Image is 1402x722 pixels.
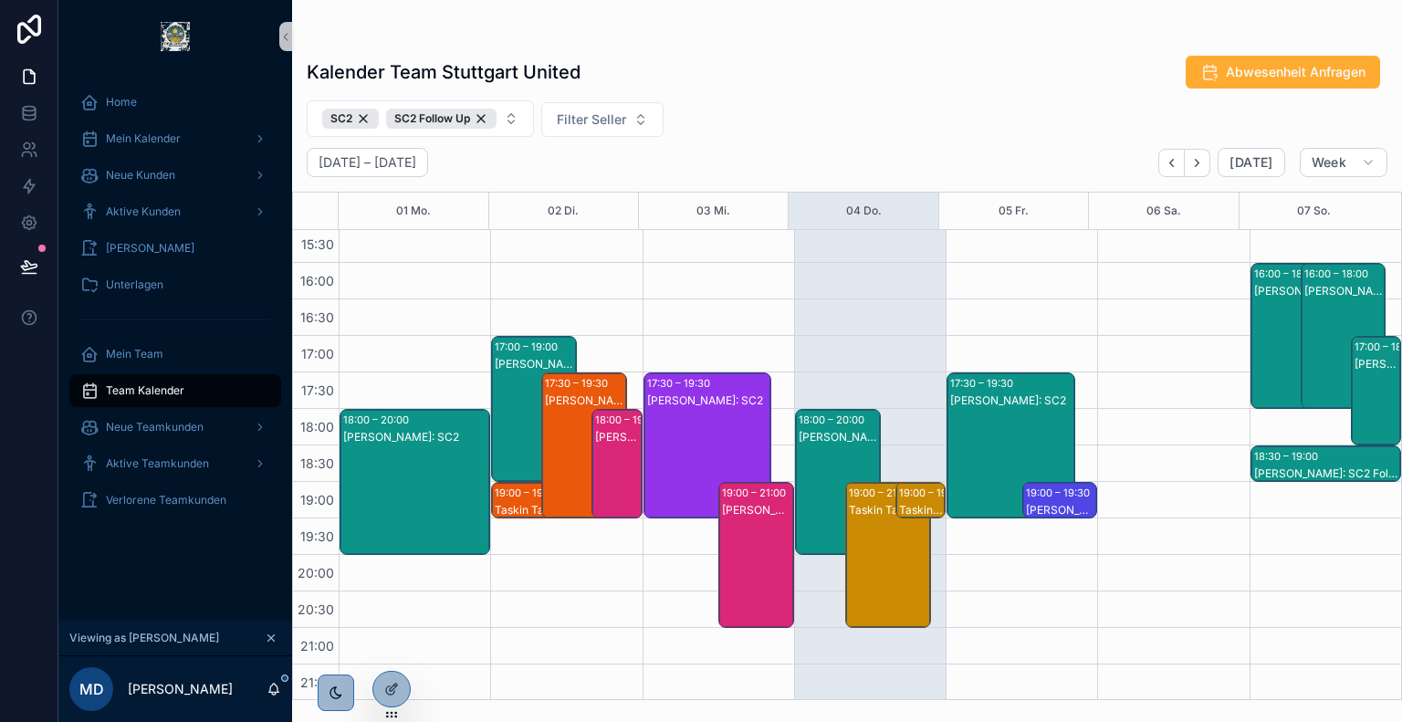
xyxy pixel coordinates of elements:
[161,22,190,51] img: App logo
[595,430,640,445] div: [PERSON_NAME]: SC2 Follow Up
[296,675,339,690] span: 21:30
[106,204,181,219] span: Aktive Kunden
[1254,466,1399,481] div: [PERSON_NAME]: SC2 Follow Up
[1186,56,1380,89] button: Abwesenheit Anfragen
[545,374,612,392] div: 17:30 – 19:30
[1251,446,1400,481] div: 18:30 – 19:00[PERSON_NAME]: SC2 Follow Up
[296,309,339,325] span: 16:30
[69,232,281,265] a: [PERSON_NAME]
[79,678,104,700] span: MD
[69,374,281,407] a: Team Kalender
[647,393,769,408] div: [PERSON_NAME]: SC2
[1218,148,1284,177] button: [DATE]
[696,193,730,229] button: 03 Mi.
[1304,284,1385,298] div: [PERSON_NAME]: SC2
[106,456,209,471] span: Aktive Teamkunden
[386,109,497,129] div: SC2 Follow Up
[69,86,281,119] a: Home
[899,484,968,502] div: 19:00 – 19:30
[799,430,879,445] div: [PERSON_NAME]: SC2
[1185,149,1210,177] button: Next
[296,528,339,544] span: 19:30
[722,484,790,502] div: 19:00 – 21:00
[647,374,715,392] div: 17:30 – 19:30
[1026,484,1094,502] div: 19:00 – 19:30
[1254,447,1323,466] div: 18:30 – 19:00
[719,483,793,627] div: 19:00 – 21:00[PERSON_NAME]: SC2
[849,484,917,502] div: 19:00 – 21:00
[592,410,641,518] div: 18:00 – 19:30[PERSON_NAME]: SC2 Follow Up
[58,73,292,540] div: scrollable content
[69,631,219,645] span: Viewing as [PERSON_NAME]
[1158,149,1185,177] button: Back
[1254,284,1334,298] div: [PERSON_NAME]: SC2
[69,122,281,155] a: Mein Kalender
[69,268,281,301] a: Unterlagen
[495,338,562,356] div: 17:00 – 19:00
[495,503,640,518] div: Taskin Tasan: SC2 Follow Up
[548,193,579,229] button: 02 Di.
[1226,63,1365,81] span: Abwesenheit Anfragen
[722,503,792,518] div: [PERSON_NAME]: SC2
[69,484,281,517] a: Verlorene Teamkunden
[319,153,416,172] h2: [DATE] – [DATE]
[799,411,869,429] div: 18:00 – 20:00
[542,373,626,518] div: 17:30 – 19:30[PERSON_NAME]: SC2
[69,159,281,192] a: Neue Kunden
[1352,337,1400,445] div: 17:00 – 18:30[PERSON_NAME]: SC2 Follow Up
[557,110,626,129] span: Filter Seller
[128,680,233,698] p: [PERSON_NAME]
[896,483,945,518] div: 19:00 – 19:30Taskin Tasan: SC2 Follow Up
[106,383,184,398] span: Team Kalender
[1304,265,1373,283] div: 16:00 – 18:00
[322,109,379,129] button: Unselect SC_2
[293,565,339,581] span: 20:00
[545,393,625,408] div: [PERSON_NAME]: SC2
[1023,483,1097,518] div: 19:00 – 19:30[PERSON_NAME] [PERSON_NAME]: SC2 Follow Up
[849,503,929,518] div: Taskin Tasan: SC2
[296,638,339,654] span: 21:00
[846,193,882,229] div: 04 Do.
[1251,264,1335,408] div: 16:00 – 18:00[PERSON_NAME]: SC2
[899,503,944,518] div: Taskin Tasan: SC2 Follow Up
[950,374,1018,392] div: 17:30 – 19:30
[106,241,194,256] span: [PERSON_NAME]
[69,411,281,444] a: Neue Teamkunden
[1355,357,1399,371] div: [PERSON_NAME]: SC2 Follow Up
[1229,154,1272,171] span: [DATE]
[541,102,664,137] button: Select Button
[1254,265,1323,283] div: 16:00 – 18:00
[296,419,339,434] span: 18:00
[1146,193,1181,229] button: 06 Sa.
[1026,503,1096,518] div: [PERSON_NAME] [PERSON_NAME]: SC2 Follow Up
[1297,193,1331,229] button: 07 So.
[307,59,581,85] h1: Kalender Team Stuttgart United
[343,411,413,429] div: 18:00 – 20:00
[999,193,1029,229] button: 05 Fr.
[1312,154,1346,171] span: Week
[69,447,281,480] a: Aktive Teamkunden
[1302,264,1386,408] div: 16:00 – 18:00[PERSON_NAME]: SC2
[293,602,339,617] span: 20:30
[69,338,281,371] a: Mein Team
[595,411,664,429] div: 18:00 – 19:30
[106,131,181,146] span: Mein Kalender
[296,273,339,288] span: 16:00
[106,420,204,434] span: Neue Teamkunden
[950,393,1072,408] div: [PERSON_NAME]: SC2
[106,95,137,110] span: Home
[396,193,431,229] button: 01 Mo.
[296,455,339,471] span: 18:30
[106,493,226,507] span: Verlorene Teamkunden
[106,347,163,361] span: Mein Team
[1300,148,1387,177] button: Week
[106,277,163,292] span: Unterlagen
[340,410,489,554] div: 18:00 – 20:00[PERSON_NAME]: SC2
[307,100,534,137] button: Select Button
